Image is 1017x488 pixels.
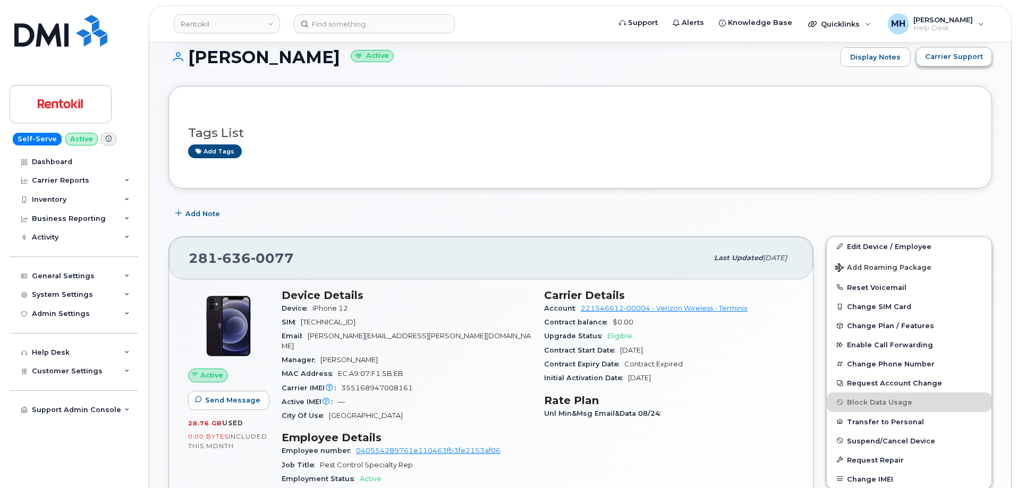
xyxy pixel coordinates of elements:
[200,370,223,380] span: Active
[544,374,628,382] span: Initial Activation Date
[581,304,748,312] a: 221546612-00004 - Verizon Wireless - Terminix
[827,335,991,354] button: Enable Call Forwarding
[827,373,991,392] button: Request Account Change
[168,48,835,66] h1: [PERSON_NAME]
[189,250,294,266] span: 281
[312,304,348,312] span: iPhone 12
[827,392,991,412] button: Block Data Usage
[827,450,991,469] button: Request Repair
[827,316,991,335] button: Change Plan / Features
[282,384,341,392] span: Carrier IMEI
[341,384,413,392] span: 355168947008161
[711,12,800,33] a: Knowledge Base
[835,263,931,273] span: Add Roaming Package
[620,346,643,354] span: [DATE]
[197,294,260,358] img: iPhone_12.jpg
[294,14,455,33] input: Find something...
[891,18,905,30] span: MH
[282,304,312,312] span: Device
[827,256,991,278] button: Add Roaming Package
[338,398,345,406] span: —
[827,354,991,373] button: Change Phone Number
[282,461,320,469] span: Job Title
[913,15,973,24] span: [PERSON_NAME]
[607,332,632,340] span: Eligible
[188,419,222,427] span: 28.76 GB
[329,412,403,419] span: [GEOGRAPHIC_DATA]
[628,18,658,28] span: Support
[847,322,934,330] span: Change Plan / Features
[913,24,973,32] span: Help Desk
[840,47,911,67] a: Display Notes
[282,447,356,455] span: Employee number
[282,431,531,444] h3: Employee Details
[682,18,704,28] span: Alerts
[188,144,242,158] a: Add tags
[188,433,228,440] span: 0.00 Bytes
[282,412,329,419] span: City Of Use
[847,341,933,349] span: Enable Call Forwarding
[544,289,794,302] h3: Carrier Details
[628,374,651,382] span: [DATE]
[205,395,260,405] span: Send Message
[282,370,338,378] span: MAC Address
[188,432,267,450] span: included this month
[544,318,613,326] span: Contract balance
[338,370,403,378] span: EC:A9:07:F1:5B:EB
[168,204,229,224] button: Add Note
[282,332,308,340] span: Email
[827,431,991,450] button: Suspend/Cancel Device
[222,419,243,427] span: used
[174,14,280,33] a: Rentokil
[827,237,991,256] a: Edit Device / Employee
[360,475,382,483] span: Active
[916,47,992,66] button: Carrier Support
[544,409,666,417] span: Unl Min&Msg Email&Data 08/24
[821,20,860,28] span: Quicklinks
[282,332,531,349] span: [PERSON_NAME][EMAIL_ADDRESS][PERSON_NAME][DOMAIN_NAME]
[665,12,711,33] a: Alerts
[925,52,983,62] span: Carrier Support
[827,412,991,431] button: Transfer to Personal
[544,304,581,312] span: Account
[188,126,972,140] h3: Tags List
[624,360,683,368] span: Contract Expired
[728,18,792,28] span: Knowledge Base
[612,12,665,33] a: Support
[251,250,294,266] span: 0077
[880,13,991,35] div: Melissa Hoye
[827,278,991,297] button: Reset Voicemail
[351,50,394,62] small: Active
[544,332,607,340] span: Upgrade Status
[801,13,878,35] div: Quicklinks
[282,475,360,483] span: Employment Status
[188,391,269,410] button: Send Message
[847,436,935,444] span: Suspend/Cancel Device
[544,360,624,368] span: Contract Expiry Date
[282,398,338,406] span: Active IMEI
[282,289,531,302] h3: Device Details
[714,254,763,262] span: Last updated
[320,356,378,364] span: [PERSON_NAME]
[217,250,251,266] span: 636
[613,318,633,326] span: $0.00
[185,209,220,219] span: Add Note
[827,297,991,316] button: Change SIM Card
[356,447,501,455] a: 040554289761e110463fb3fe2153af06
[544,394,794,407] h3: Rate Plan
[320,461,413,469] span: Pest Control Specialty Rep
[282,356,320,364] span: Manager
[544,346,620,354] span: Contract Start Date
[763,254,787,262] span: [DATE]
[301,318,355,326] span: [TECHNICAL_ID]
[282,318,301,326] span: SIM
